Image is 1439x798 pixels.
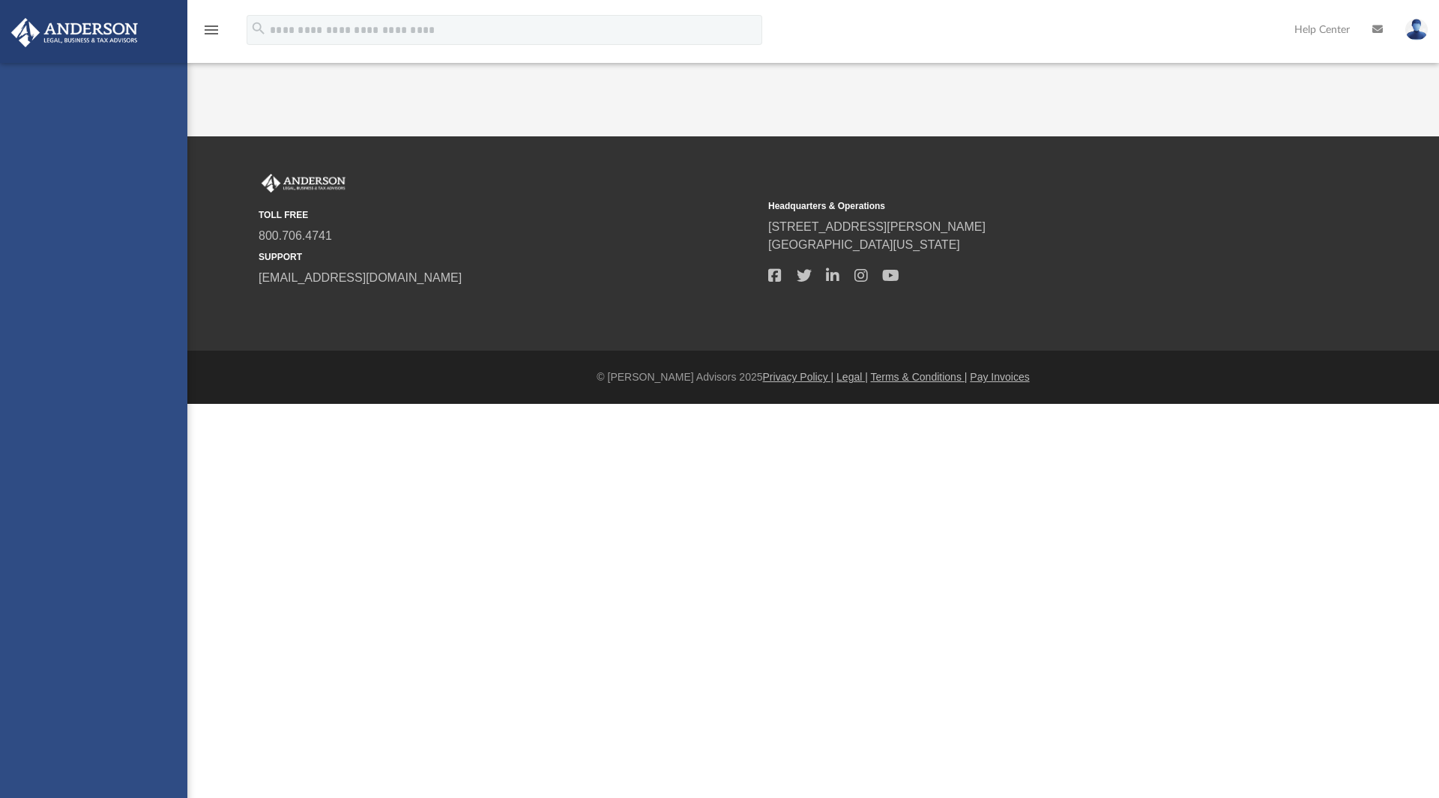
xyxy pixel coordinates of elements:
[259,208,758,222] small: TOLL FREE
[768,199,1267,213] small: Headquarters & Operations
[259,229,332,242] a: 800.706.4741
[259,271,462,284] a: [EMAIL_ADDRESS][DOMAIN_NAME]
[836,371,868,383] a: Legal |
[259,174,349,193] img: Anderson Advisors Platinum Portal
[768,238,960,251] a: [GEOGRAPHIC_DATA][US_STATE]
[187,369,1439,385] div: © [PERSON_NAME] Advisors 2025
[768,220,986,233] a: [STREET_ADDRESS][PERSON_NAME]
[7,18,142,47] img: Anderson Advisors Platinum Portal
[763,371,834,383] a: Privacy Policy |
[970,371,1029,383] a: Pay Invoices
[202,21,220,39] i: menu
[202,28,220,39] a: menu
[871,371,968,383] a: Terms & Conditions |
[1405,19,1428,40] img: User Pic
[259,250,758,264] small: SUPPORT
[250,20,267,37] i: search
